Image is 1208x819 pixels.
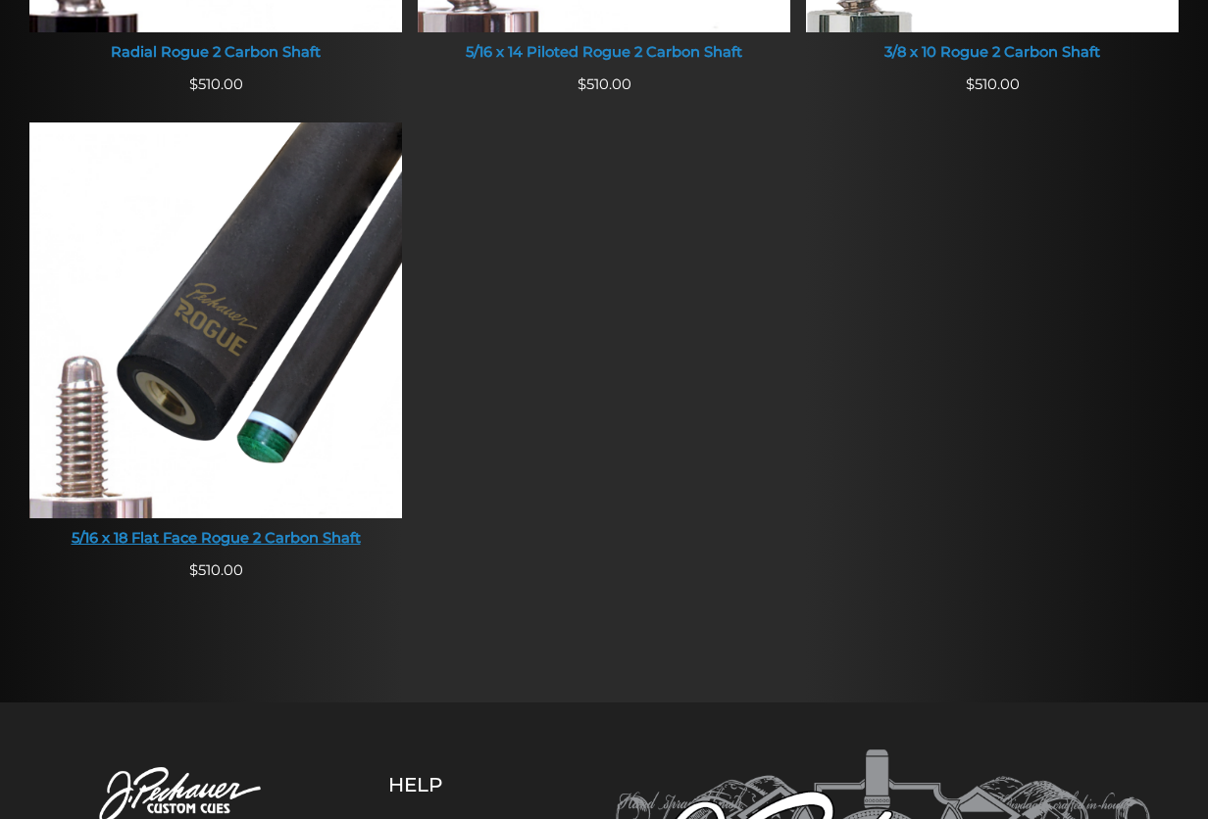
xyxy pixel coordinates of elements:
img: 5/16 x 18 Flat Face Rogue 2 Carbon Shaft [29,122,402,518]
span: $ [189,75,198,93]
span: 510.00 [578,75,631,93]
span: $ [966,75,975,93]
h5: Help [388,773,540,796]
span: $ [578,75,586,93]
div: 5/16 x 18 Flat Face Rogue 2 Carbon Shaft [29,530,402,548]
span: 510.00 [189,75,243,93]
span: $ [189,561,198,579]
a: 5/16 x 18 Flat Face Rogue 2 Carbon Shaft 5/16 x 18 Flat Face Rogue 2 Carbon Shaft [29,122,402,559]
span: 510.00 [189,561,243,579]
div: 3/8 x 10 Rogue 2 Carbon Shaft [806,44,1179,62]
div: 5/16 x 14 Piloted Rogue 2 Carbon Shaft [418,44,790,62]
div: Radial Rogue 2 Carbon Shaft [29,44,402,62]
span: 510.00 [966,75,1020,93]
